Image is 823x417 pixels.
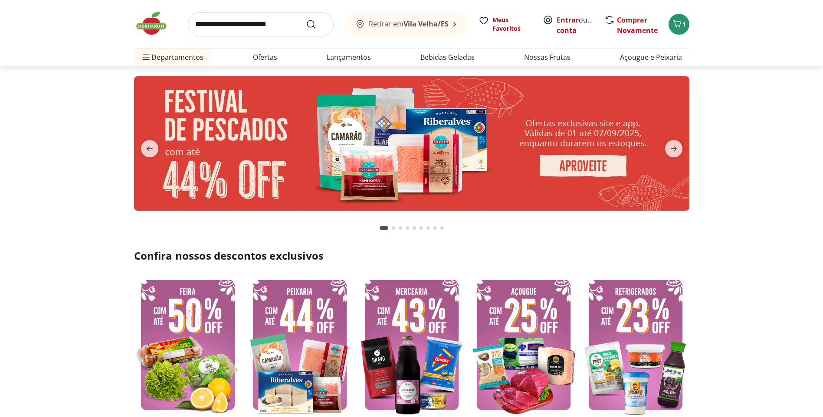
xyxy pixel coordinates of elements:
[479,16,532,33] a: Meus Favoritos
[358,273,466,417] img: mercearia
[141,47,203,68] span: Departamentos
[432,218,439,238] button: Go to page 8 from fs-carousel
[425,218,432,238] button: Go to page 7 from fs-carousel
[404,218,411,238] button: Go to page 4 from fs-carousel
[327,52,371,62] a: Lançamentos
[369,20,449,28] span: Retirar em
[134,140,165,157] button: previous
[557,15,604,35] a: Criar conta
[344,12,468,36] button: Retirar emVila Velha/ES
[669,14,689,35] button: Carrinho
[188,12,334,36] input: search
[411,218,418,238] button: Go to page 5 from fs-carousel
[403,19,449,29] b: Vila Velha/ES
[557,15,579,25] a: Entrar
[134,273,242,417] img: feira
[524,52,571,62] a: Nossas Frutas
[620,52,682,62] a: Açougue e Peixaria
[306,19,327,29] button: Submit Search
[141,47,151,68] button: Menu
[470,273,577,417] img: açougue
[439,218,446,238] button: Go to page 9 from fs-carousel
[582,273,689,417] img: resfriados
[418,218,425,238] button: Go to page 6 from fs-carousel
[658,140,689,157] button: next
[492,16,532,33] span: Meus Favoritos
[246,273,354,417] img: pescados
[253,52,277,62] a: Ofertas
[134,249,689,263] h2: Confira nossos descontos exclusivos
[397,218,404,238] button: Go to page 3 from fs-carousel
[390,218,397,238] button: Go to page 2 from fs-carousel
[557,15,595,36] span: ou
[134,76,689,211] img: pescados
[420,52,475,62] a: Bebidas Geladas
[682,20,686,28] span: 1
[378,218,390,238] button: Current page from fs-carousel
[134,10,177,36] img: Hortifruti
[617,15,658,35] a: Comprar Novamente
